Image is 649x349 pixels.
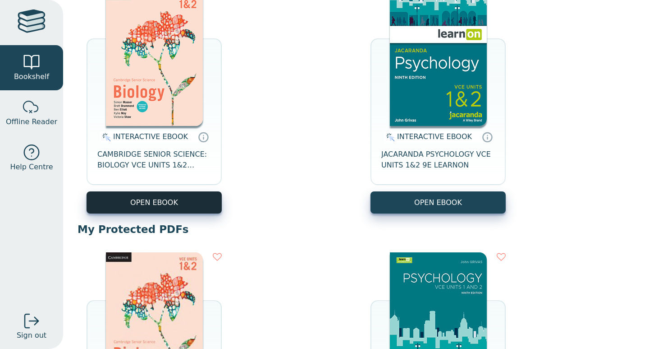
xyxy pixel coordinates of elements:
span: Sign out [17,330,46,341]
span: CAMBRIDGE SENIOR SCIENCE: BIOLOGY VCE UNITS 1&2 STUDENT EBOOK [97,149,211,171]
button: OPEN EBOOK [370,191,506,214]
span: JACARANDA PSYCHOLOGY VCE UNITS 1&2 9E LEARNON [381,149,495,171]
span: INTERACTIVE EBOOK [397,132,472,141]
a: Interactive eBooks are accessed online via the publisher’s portal. They contain interactive resou... [198,131,209,142]
button: OPEN EBOOK [87,191,222,214]
span: Offline Reader [6,116,57,127]
img: interactive.svg [384,132,395,143]
span: Help Centre [10,162,53,172]
img: interactive.svg [100,132,111,143]
span: INTERACTIVE EBOOK [113,132,188,141]
p: My Protected PDFs [78,223,635,236]
a: Interactive eBooks are accessed online via the publisher’s portal. They contain interactive resou... [482,131,493,142]
span: Bookshelf [14,71,49,82]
